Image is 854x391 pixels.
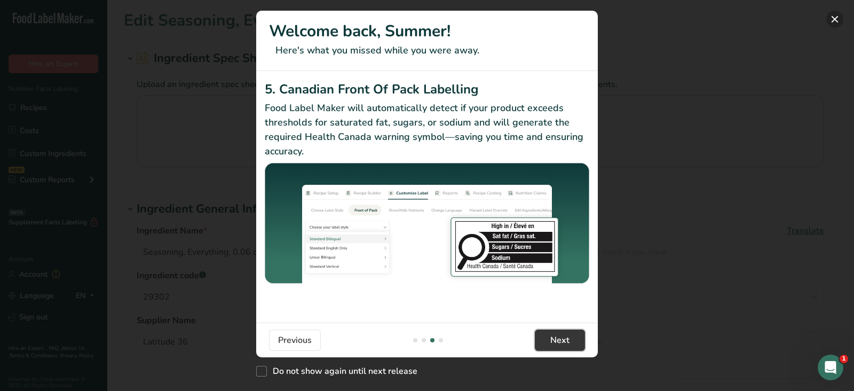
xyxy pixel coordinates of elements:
[278,334,312,347] span: Previous
[269,43,585,58] p: Here's what you missed while you were away.
[269,19,585,43] h1: Welcome back, Summer!
[535,330,585,351] button: Next
[265,101,589,159] p: Food Label Maker will automatically detect if your product exceeds thresholds for saturated fat, ...
[267,366,417,377] span: Do not show again until next release
[269,330,321,351] button: Previous
[840,355,848,363] span: 1
[265,163,589,285] img: Canadian Front Of Pack Labelling
[550,334,570,347] span: Next
[818,355,843,380] iframe: Intercom live chat
[265,80,589,99] h2: 5. Canadian Front Of Pack Labelling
